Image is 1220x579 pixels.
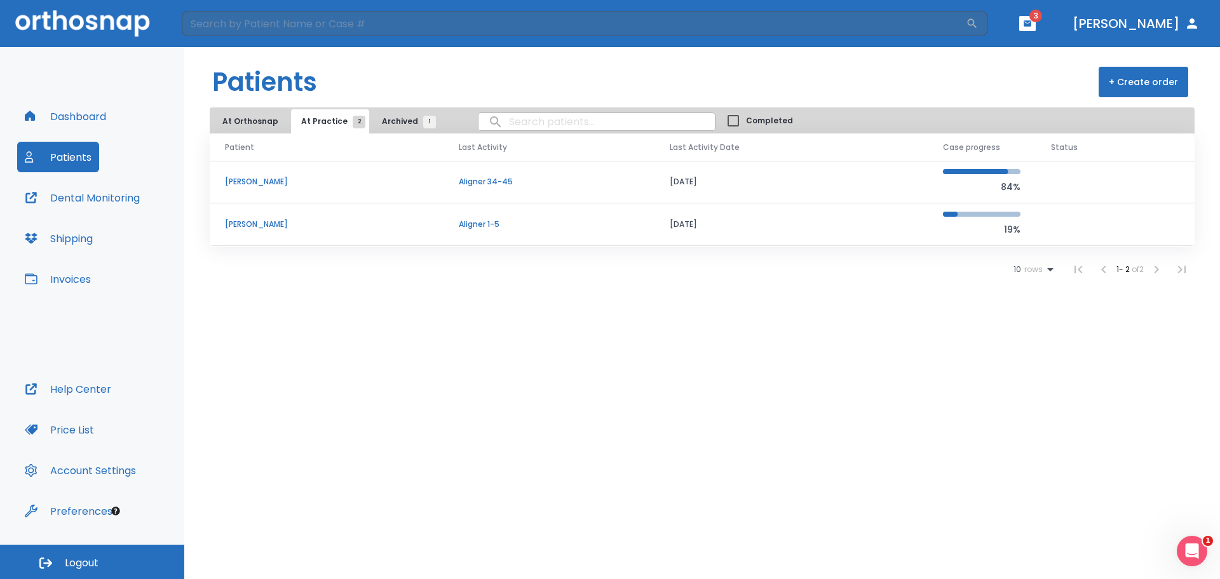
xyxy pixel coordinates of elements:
[654,203,928,246] td: [DATE]
[212,63,317,101] h1: Patients
[1051,142,1078,153] span: Status
[1099,67,1188,97] button: + Create order
[1021,265,1043,274] span: rows
[15,10,150,36] img: Orthosnap
[943,222,1020,237] p: 19%
[478,109,715,134] input: search
[17,264,98,294] button: Invoices
[17,182,147,213] button: Dental Monitoring
[17,101,114,132] button: Dashboard
[17,223,100,254] button: Shipping
[459,142,507,153] span: Last Activity
[17,496,120,526] button: Preferences
[17,414,102,445] button: Price List
[182,11,966,36] input: Search by Patient Name or Case #
[746,115,793,126] span: Completed
[110,505,121,517] div: Tooltip anchor
[1132,264,1144,275] span: of 2
[1116,264,1132,275] span: 1 - 2
[225,142,254,153] span: Patient
[670,142,740,153] span: Last Activity Date
[943,142,1000,153] span: Case progress
[1067,12,1205,35] button: [PERSON_NAME]
[212,109,288,133] button: At Orthosnap
[423,116,436,128] span: 1
[459,219,640,230] p: Aligner 1-5
[17,142,99,172] button: Patients
[382,116,430,127] span: Archived
[212,109,442,133] div: tabs
[654,161,928,203] td: [DATE]
[65,556,98,570] span: Logout
[17,455,144,486] button: Account Settings
[459,176,640,187] p: Aligner 34-45
[1029,10,1042,22] span: 3
[1013,265,1021,274] span: 10
[353,116,365,128] span: 2
[17,374,119,404] button: Help Center
[1177,536,1207,566] iframe: Intercom live chat
[225,219,428,230] p: [PERSON_NAME]
[225,176,428,187] p: [PERSON_NAME]
[1203,536,1213,546] span: 1
[301,116,359,127] span: At Practice
[943,179,1020,194] p: 84%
